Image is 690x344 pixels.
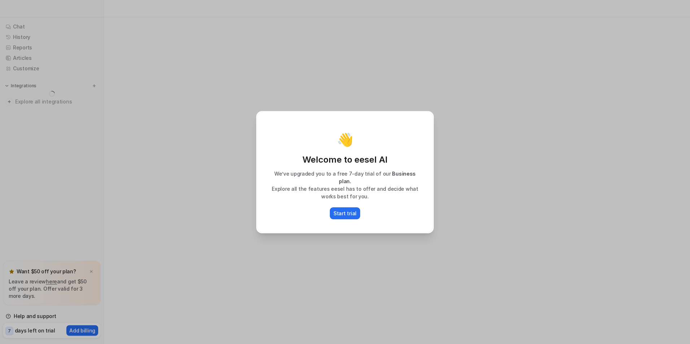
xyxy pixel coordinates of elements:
button: Start trial [330,207,360,219]
p: We’ve upgraded you to a free 7-day trial of our [265,170,425,185]
p: Welcome to eesel AI [265,154,425,166]
p: Start trial [333,210,357,217]
p: 👋 [337,132,353,147]
p: Explore all the features eesel has to offer and decide what works best for you. [265,185,425,200]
